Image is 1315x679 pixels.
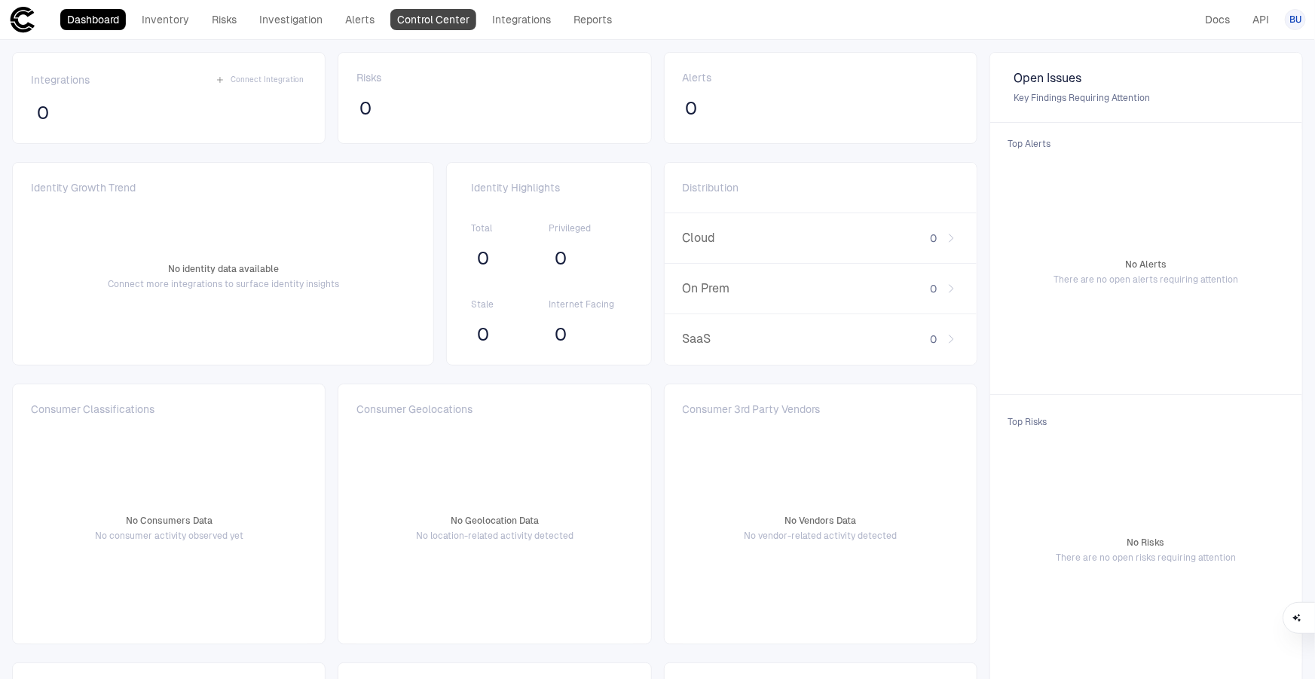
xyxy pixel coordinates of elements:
span: 0 [931,332,937,346]
span: 0 [477,247,489,270]
span: Privileged [549,222,626,234]
span: Identity Highlights [471,181,626,194]
button: 0 [549,246,573,271]
button: 0 [356,96,375,121]
button: 0 [549,323,573,347]
span: Top Risks [999,407,1293,437]
span: No Alerts [1125,258,1167,271]
span: Consumer Classifications [31,402,154,416]
a: Dashboard [60,9,126,30]
button: 0 [471,246,495,271]
a: Alerts [338,9,381,30]
span: No Vendors Data [784,515,856,527]
a: API [1246,9,1276,30]
span: No Geolocation Data [451,515,539,527]
span: On Prem [683,281,771,296]
button: Connect Integration [213,71,307,89]
span: No Consumers Data [126,515,213,527]
a: Reports [567,9,619,30]
span: Integrations [31,73,90,87]
span: Top Alerts [999,129,1293,159]
span: 0 [477,323,489,346]
span: SaaS [683,332,771,347]
a: Integrations [485,9,558,30]
a: Inventory [135,9,196,30]
a: Investigation [252,9,329,30]
span: There are no open alerts requiring attention [1054,274,1239,286]
button: BU [1285,9,1306,30]
span: 0 [555,323,567,346]
a: Risks [205,9,243,30]
a: Control Center [390,9,476,30]
span: Cloud [683,231,771,246]
span: Risks [356,71,381,84]
span: Alerts [683,71,712,84]
span: Total [471,222,549,234]
span: No location-related activity detected [416,530,573,542]
span: Distribution [683,181,739,194]
span: Consumer 3rd Party Vendors [683,402,821,416]
span: Connect more integrations to surface identity insights [108,278,339,290]
span: BU [1289,14,1301,26]
a: Docs [1198,9,1237,30]
span: 0 [931,231,937,245]
span: Key Findings Requiring Attention [1014,92,1278,104]
span: Consumer Geolocations [356,402,472,416]
button: 0 [471,323,495,347]
button: 0 [683,96,701,121]
span: 0 [37,102,49,124]
span: No identity data available [168,263,279,275]
span: No consumer activity observed yet [95,530,243,542]
span: No vendor-related activity detected [744,530,897,542]
span: 0 [555,247,567,270]
span: Connect Integration [231,75,304,85]
span: Stale [471,298,549,310]
span: Open Issues [1014,71,1278,86]
span: There are no open risks requiring attention [1056,552,1236,564]
span: Internet Facing [549,298,626,310]
button: 0 [31,101,55,125]
span: 0 [931,282,937,295]
span: No Risks [1127,537,1165,549]
span: 0 [359,97,372,120]
span: Identity Growth Trend [31,181,136,194]
span: 0 [686,97,698,120]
